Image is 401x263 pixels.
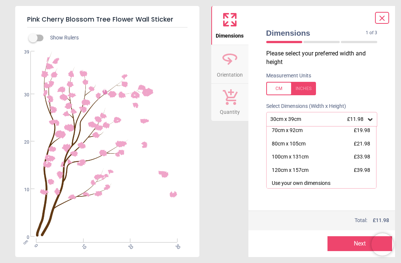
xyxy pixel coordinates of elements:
div: Use your own dimensions [272,180,330,187]
p: Please select your preferred width and height [266,49,384,66]
span: £11.98 [347,116,363,122]
span: cm [22,239,29,246]
span: 10 [80,243,85,248]
span: Dimensions [266,28,366,38]
div: Show Rulers [33,33,199,42]
span: £33.98 [354,154,370,160]
div: 80cm x 105cm [272,140,306,148]
span: Dimensions [216,29,244,40]
span: Orientation [217,68,243,79]
span: 0 [15,234,29,241]
h5: Pink Cherry Blossom Tree Flower Wall Sticker [27,12,188,28]
span: 20 [15,139,29,145]
button: Orientation [211,45,248,84]
button: Dimensions [211,6,248,45]
span: £ [373,217,389,224]
span: 1 of 3 [366,30,377,36]
div: 120cm x 157cm [272,167,309,174]
span: 11.98 [376,217,389,223]
span: 20 [127,243,131,248]
span: 30 [174,243,179,248]
div: Total: [265,217,389,224]
span: £21.98 [354,141,370,147]
span: £19.98 [354,127,370,133]
span: Quantity [220,105,240,116]
div: 30cm x 39cm [270,116,367,122]
label: Measurement Units [266,72,311,80]
button: Next [327,236,392,251]
iframe: Brevo live chat [371,233,394,256]
div: 100cm x 131cm [272,153,309,161]
span: 10 [15,187,29,193]
button: Quantity [211,84,248,121]
label: Select Dimensions (Width x Height) [260,103,346,110]
span: 30 [15,92,29,98]
div: 70cm x 92cm [272,127,303,134]
span: £39.98 [354,167,370,173]
span: 39 [15,49,29,55]
span: 0 [33,243,38,248]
